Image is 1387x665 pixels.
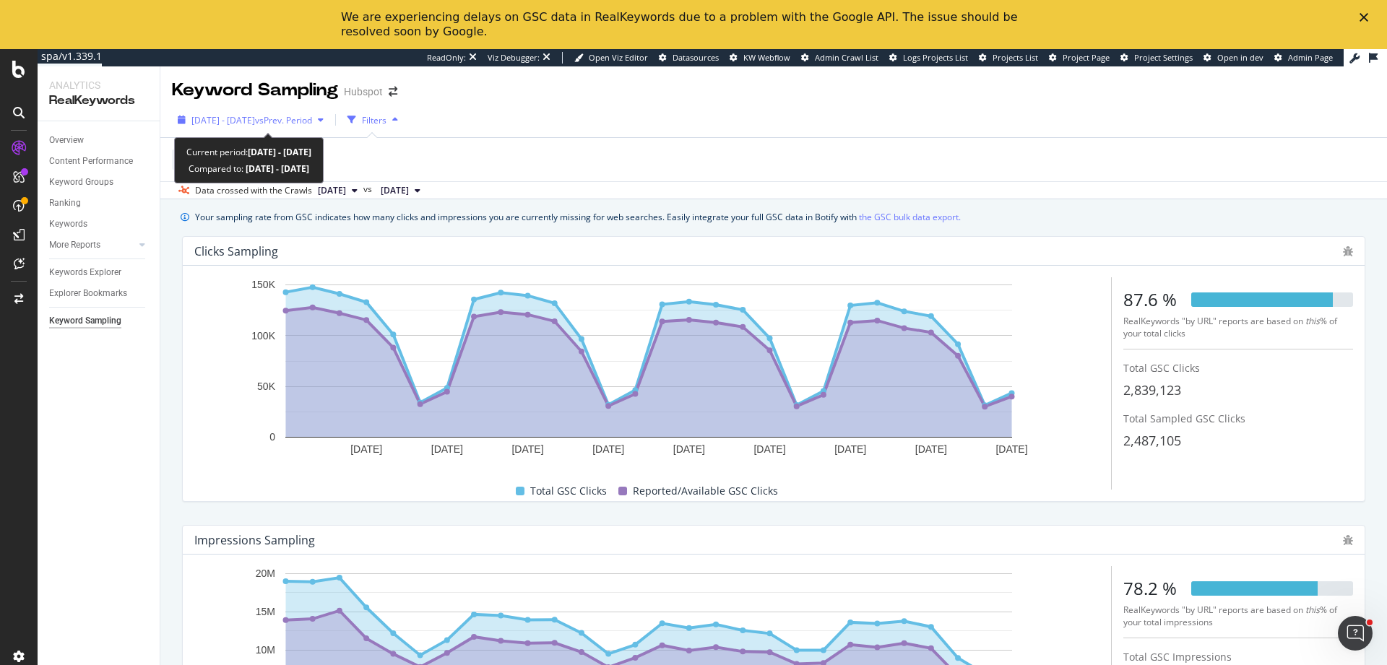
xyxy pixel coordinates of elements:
text: 15M [256,606,275,617]
b: [DATE] - [DATE] [248,146,311,158]
a: Project Settings [1120,52,1193,64]
a: Projects List [979,52,1038,64]
div: RealKeywords "by URL" reports are based on % of your total clicks [1123,315,1353,339]
span: 2025 Sep. 2nd [381,184,409,197]
div: Filters [362,114,386,126]
div: Keyword Groups [49,175,113,190]
a: the GSC bulk data export. [859,209,961,225]
a: Keyword Sampling [49,313,150,329]
a: Explorer Bookmarks [49,286,150,301]
i: this [1305,315,1320,327]
div: bug [1343,246,1353,256]
a: Open Viz Editor [574,52,648,64]
a: Datasources [659,52,719,64]
button: [DATE] [312,182,363,199]
span: Total GSC Impressions [1123,650,1232,664]
text: [DATE] [753,443,785,455]
span: Project Page [1063,52,1110,63]
a: Project Page [1049,52,1110,64]
div: Clicks Sampling [194,244,278,258]
text: 20M [256,568,275,580]
svg: A chart. [194,277,1102,469]
text: 50K [257,381,276,392]
div: spa/v1.339.1 [38,49,102,64]
button: Filters [342,108,404,131]
span: Total GSC Clicks [530,482,607,500]
a: Logs Projects List [889,52,968,64]
text: 10M [256,644,275,656]
div: Data crossed with the Crawls [195,184,312,197]
a: spa/v1.339.1 [38,49,102,66]
div: Compared to: [189,160,309,177]
div: Impressions Sampling [194,533,315,547]
div: info banner [181,209,1367,225]
div: Your sampling rate from GSC indicates how many clicks and impressions you are currently missing f... [195,209,961,225]
a: Open in dev [1204,52,1263,64]
span: Open Viz Editor [589,52,648,63]
div: Content Performance [49,154,133,169]
b: [DATE] - [DATE] [243,162,309,175]
text: [DATE] [592,443,624,455]
div: Ranking [49,196,81,211]
div: Hubspot [344,84,383,99]
text: [DATE] [673,443,705,455]
div: bug [1343,535,1353,545]
iframe: Intercom live chat [1338,616,1373,651]
span: Datasources [673,52,719,63]
button: [DATE] [375,182,426,199]
text: 0 [269,432,275,443]
text: [DATE] [431,443,463,455]
a: Content Performance [49,154,150,169]
a: Overview [49,133,150,148]
div: Keyword Sampling [172,78,338,103]
text: 150K [251,279,275,291]
span: Reported/Available GSC Clicks [633,482,778,500]
span: Project Settings [1134,52,1193,63]
a: Keywords Explorer [49,265,150,280]
div: Overview [49,133,84,148]
div: ReadOnly: [427,52,466,64]
i: this [1305,604,1320,616]
div: More Reports [49,238,100,253]
a: KW Webflow [730,52,790,64]
div: We are experiencing delays on GSC data in RealKeywords due to a problem with the Google API. The ... [341,10,1023,39]
a: Admin Crawl List [801,52,878,64]
a: Keywords [49,217,150,232]
span: vs Prev. Period [255,114,312,126]
span: Total GSC Clicks [1123,361,1200,375]
text: [DATE] [995,443,1027,455]
div: 78.2 % [1123,576,1177,601]
text: [DATE] [834,443,866,455]
div: Keywords Explorer [49,265,121,280]
div: Analytics [49,78,148,92]
div: RealKeywords [49,92,148,109]
text: [DATE] [511,443,543,455]
span: Open in dev [1217,52,1263,63]
span: 2,487,105 [1123,432,1181,449]
span: Admin Crawl List [815,52,878,63]
div: Fermer [1360,13,1374,22]
span: KW Webflow [743,52,790,63]
div: Keywords [49,217,87,232]
button: [DATE] - [DATE]vsPrev. Period [172,108,329,131]
text: 100K [251,330,275,342]
span: Logs Projects List [903,52,968,63]
text: [DATE] [350,443,382,455]
span: 2025 Sep. 30th [318,184,346,197]
span: [DATE] - [DATE] [191,114,255,126]
div: Current period: [186,144,311,160]
div: Viz Debugger: [488,52,540,64]
span: Projects List [993,52,1038,63]
a: Ranking [49,196,150,211]
span: 2,839,123 [1123,381,1181,399]
div: RealKeywords "by URL" reports are based on % of your total impressions [1123,604,1353,628]
a: Keyword Groups [49,175,150,190]
a: Admin Page [1274,52,1333,64]
text: [DATE] [915,443,947,455]
a: More Reports [49,238,135,253]
div: arrow-right-arrow-left [389,87,397,97]
div: Keyword Sampling [49,313,121,329]
div: 87.6 % [1123,287,1177,312]
span: Admin Page [1288,52,1333,63]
